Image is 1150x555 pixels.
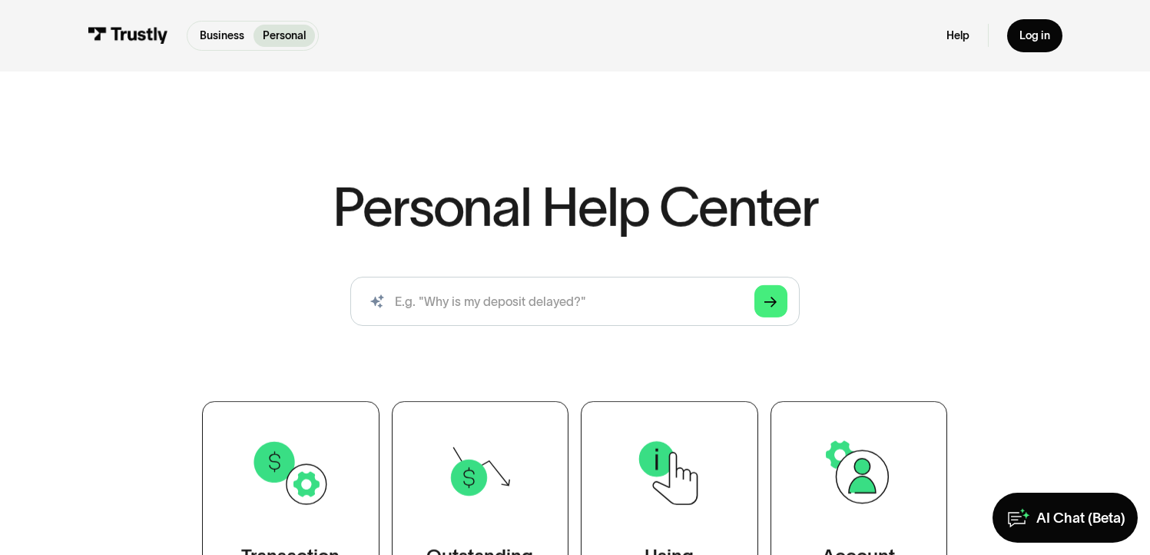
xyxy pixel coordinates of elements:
input: search [350,277,799,326]
a: Personal [254,25,315,47]
p: Business [200,28,244,44]
form: Search [350,277,799,326]
a: Business [191,25,254,47]
div: Log in [1019,28,1050,42]
a: Log in [1007,19,1062,52]
img: Trustly Logo [88,27,168,44]
a: Help [946,28,969,42]
div: AI Chat (Beta) [1036,509,1125,527]
a: AI Chat (Beta) [993,493,1138,542]
h1: Personal Help Center [333,180,818,234]
p: Personal [263,28,306,44]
